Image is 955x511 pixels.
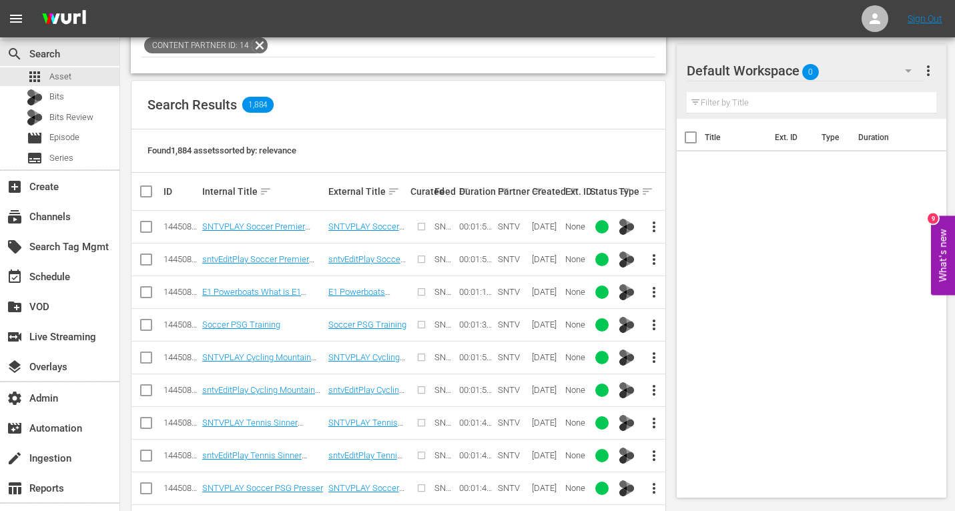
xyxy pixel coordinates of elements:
[619,348,635,367] span: BITS
[7,269,23,285] span: Schedule
[638,342,670,374] button: more_vert
[638,407,670,439] button: more_vert
[619,284,635,300] img: TV Bits
[498,385,520,395] span: SNTV
[814,119,850,156] th: Type
[532,385,562,395] div: [DATE]
[498,450,520,460] span: SNTV
[646,317,662,333] span: more_vert
[532,352,562,362] div: [DATE]
[619,382,635,398] img: TV Bits
[7,450,23,466] span: Ingestion
[164,287,198,297] div: 144508609
[434,254,453,304] span: SNTV AP Media api feed
[619,317,635,333] img: TV Bits
[619,380,635,400] span: BITS
[49,151,73,165] span: Series
[328,287,399,307] a: E1 Powerboats What is E1 Story10
[164,450,198,460] div: 144508614
[459,483,494,493] div: 00:01:48.400
[619,446,635,465] span: BITS
[434,450,453,500] span: SNTV AP Media api feed
[619,413,635,432] span: BITS
[565,254,585,264] div: None
[532,287,562,297] div: [DATE]
[7,390,23,406] span: Admin
[7,329,23,345] span: Live Streaming
[164,254,198,264] div: 144508608
[532,320,562,330] div: [DATE]
[619,478,635,498] span: BITS
[638,472,670,504] button: more_vert
[49,70,71,83] span: Asset
[619,219,635,235] img: TV Bits
[164,186,198,197] div: ID
[767,119,814,156] th: Ext. ID
[646,480,662,496] span: more_vert
[7,480,23,496] span: Reports
[565,221,585,231] div: None
[202,418,303,438] a: SNTVPLAY Tennis Sinner Presser
[164,483,198,493] div: 144508615
[646,251,662,268] span: more_vert
[619,249,635,269] span: BITS
[498,483,520,493] span: SNTV
[7,179,23,195] span: Create
[202,483,323,493] a: SNTVPLAY Soccer PSG Presser
[638,440,670,472] button: more_vert
[619,251,635,268] img: TV Bits
[705,119,767,156] th: Title
[27,130,43,146] span: Episode
[7,359,23,375] span: Overlays
[619,315,635,334] span: BITS
[619,448,635,464] img: TV Bits
[565,385,585,395] div: None
[202,352,316,372] a: SNTVPLAY Cycling Mountain Bike [GEOGRAPHIC_DATA]
[850,119,930,156] th: Duration
[619,350,635,366] img: TV Bits
[638,211,670,243] button: more_vert
[27,89,43,105] div: Bits
[646,350,662,366] span: more_vert
[434,183,454,199] div: Feed
[638,374,670,406] button: more_vert
[619,183,634,199] div: Type
[619,217,635,236] span: BITS
[565,287,585,297] div: None
[459,450,494,460] div: 00:01:42.400
[532,450,562,460] div: [DATE]
[459,183,494,199] div: Duration
[565,320,585,330] div: None
[434,221,453,272] span: SNTV AP Media api feed
[498,352,520,362] span: SNTV
[638,276,670,308] button: more_vert
[646,219,662,235] span: more_vert
[27,109,43,125] div: Bits Review
[498,320,520,330] span: SNTV
[147,145,296,155] span: Found 1,884 assets sorted by: relevance
[928,213,938,224] div: 9
[434,385,453,435] span: SNTV AP Media api feed
[27,69,43,85] span: Asset
[328,483,404,503] a: SNTVPLAY Soccer PSG Presser
[498,221,520,231] span: SNTV
[7,46,23,62] span: Search
[49,131,79,144] span: Episode
[565,450,585,460] div: None
[638,309,670,341] button: more_vert
[434,418,453,468] span: SNTV AP Media api feed
[920,63,936,79] span: more_vert
[498,183,528,199] div: Partner
[920,55,936,87] button: more_vert
[242,97,274,113] span: 1,884
[931,216,955,296] button: Open Feedback Widget
[202,385,320,405] a: sntvEditPlay Cycling Mountain Bike [GEOGRAPHIC_DATA]
[565,418,585,428] div: None
[646,284,662,300] span: more_vert
[908,13,942,24] a: Sign Out
[532,483,562,493] div: [DATE]
[638,243,670,276] button: more_vert
[164,418,198,428] div: 144508613
[619,415,635,431] img: TV Bits
[164,320,198,330] div: 144508610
